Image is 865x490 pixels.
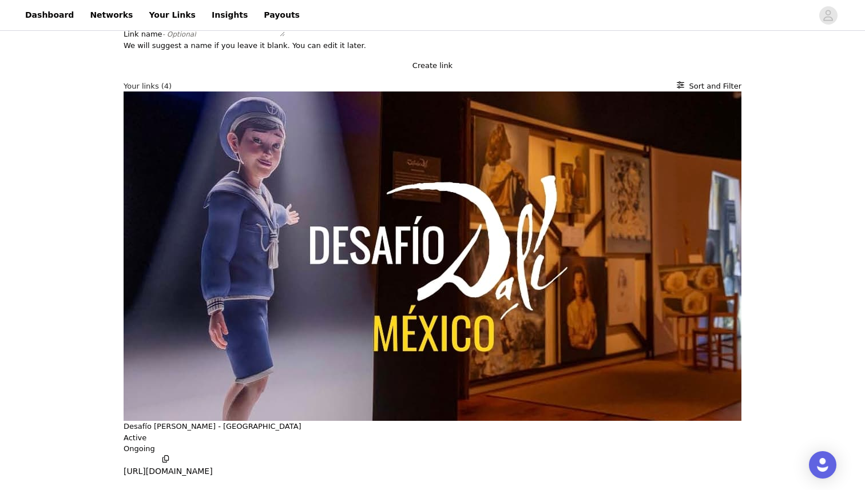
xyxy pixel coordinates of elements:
[205,2,255,28] a: Insights
[124,30,196,38] label: Link name
[124,432,146,444] p: Active
[124,91,741,421] img: Boletos Desafío Dalí - Puebla | Fever
[257,2,307,28] a: Payouts
[124,81,172,92] h2: Your links (4)
[124,60,741,71] button: Create link
[677,81,741,92] button: Sort and Filter
[162,30,196,38] span: - Optional
[124,40,741,51] div: We will suggest a name if you leave it blank. You can edit it later.
[18,2,81,28] a: Dashboard
[809,451,836,479] div: Open Intercom Messenger
[124,465,213,477] p: [URL][DOMAIN_NAME]
[142,2,203,28] a: Your Links
[124,421,301,432] button: Desafío [PERSON_NAME] - [GEOGRAPHIC_DATA]
[124,443,741,455] p: Ongoing
[83,2,140,28] a: Networks
[124,455,213,478] button: [URL][DOMAIN_NAME]
[823,6,834,25] div: avatar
